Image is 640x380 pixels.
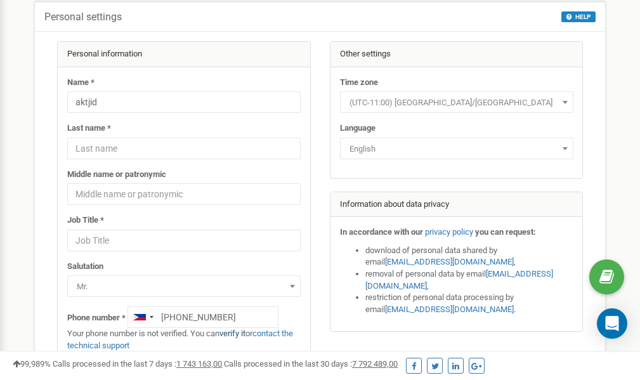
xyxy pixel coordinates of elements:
[127,306,278,328] input: +1-800-555-55-55
[340,91,573,113] span: (UTC-11:00) Pacific/Midway
[67,138,301,159] input: Last name
[365,269,553,291] a: [EMAIL_ADDRESS][DOMAIN_NAME]
[340,122,376,134] label: Language
[67,183,301,205] input: Middle name or patronymic
[67,329,293,350] a: contact the technical support
[344,140,569,158] span: English
[44,11,122,23] h5: Personal settings
[340,138,573,159] span: English
[365,268,573,292] li: removal of personal data by email ,
[224,359,398,369] span: Calls processed in the last 30 days :
[385,305,514,314] a: [EMAIL_ADDRESS][DOMAIN_NAME]
[330,192,583,218] div: Information about data privacy
[365,292,573,315] li: restriction of personal data processing by email .
[67,214,104,226] label: Job Title *
[67,275,301,297] span: Mr.
[365,245,573,268] li: download of personal data shared by email ,
[344,94,569,112] span: (UTC-11:00) Pacific/Midway
[219,329,245,338] a: verify it
[13,359,51,369] span: 99,989%
[561,11,596,22] button: HELP
[330,42,583,67] div: Other settings
[597,308,627,339] div: Open Intercom Messenger
[340,227,423,237] strong: In accordance with our
[128,307,157,327] div: Telephone country code
[67,230,301,251] input: Job Title
[67,77,95,89] label: Name *
[385,257,514,266] a: [EMAIL_ADDRESS][DOMAIN_NAME]
[53,359,222,369] span: Calls processed in the last 7 days :
[176,359,222,369] u: 1 743 163,00
[67,91,301,113] input: Name
[475,227,536,237] strong: you can request:
[340,77,378,89] label: Time zone
[67,122,111,134] label: Last name *
[67,169,166,181] label: Middle name or patronymic
[72,278,296,296] span: Mr.
[425,227,473,237] a: privacy policy
[67,312,126,324] label: Phone number *
[352,359,398,369] u: 7 792 489,00
[58,42,310,67] div: Personal information
[67,328,301,351] p: Your phone number is not verified. You can or
[67,261,103,273] label: Salutation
